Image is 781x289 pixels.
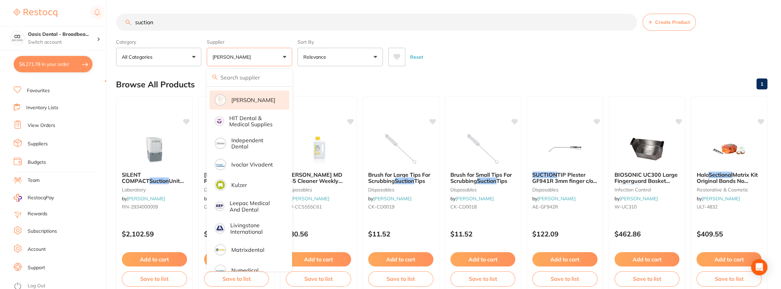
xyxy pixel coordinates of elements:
em: Suction [477,177,496,184]
p: Ivoclar Vivadent [231,161,273,168]
button: Save to list [204,271,269,286]
p: $2,102.59 [122,230,187,238]
span: by [614,196,658,202]
img: HIT Dental & Medical Supplies [216,118,223,125]
a: View Orders [28,122,55,129]
img: SUCTION TIP Plester GF941R 3mm finger c/off & stylet 195mm [543,132,587,166]
p: Kulzer [231,182,247,188]
a: Budgets [28,159,46,166]
span: Unit 220-240V [122,177,184,190]
button: Save to list [286,271,351,286]
input: Search Products [116,14,637,31]
b: SUCTION TIP Plester GF941R 3mm finger c/off & stylet 195mm [532,172,597,184]
span: by [696,196,740,202]
p: $11.52 [450,230,516,238]
p: $11.52 [368,230,433,238]
b: Durr MD 555 Cleaner Weekly Detergent for Suction 2.5L [286,172,351,184]
button: Reset [408,48,425,66]
a: [PERSON_NAME] [291,196,329,202]
p: Switch account [28,39,97,46]
a: Support [28,264,45,271]
p: $80.56 [286,230,351,238]
small: disposables [204,187,269,192]
b: BIOSONIC UC300 Large Fingerguard Basket 5 sections [614,172,680,184]
span: AE-GF942R [532,204,558,210]
h2: Browse All Products [116,80,195,89]
small: disposables [450,187,516,192]
span: DU-CDS110P6155 [204,204,245,210]
button: Create Product [642,14,696,31]
span: TIP Plester GF941R 3mm finger c/off & stylet 195mm [532,171,597,191]
small: disposables [532,187,597,192]
button: Add to cart [532,252,597,266]
button: Add to cart [368,252,433,266]
img: Brush for Small Tips For Scrubbing Suction Tips [461,132,505,166]
p: Livingstone International [230,222,280,235]
button: Add to cart [450,252,516,266]
a: Subscriptions [28,228,57,235]
img: Livingstone International [216,225,224,232]
button: Relevance [298,48,383,66]
em: Suction [395,177,414,184]
img: Numedical [216,266,225,275]
button: Save to list [122,271,187,286]
em: Suction [149,177,169,184]
b: Brush for Large Tips For Scrubbing Suction Tips [368,172,433,184]
span: Brush for Large Tips For Scrubbing [368,171,430,184]
em: sections [618,184,639,191]
a: [PERSON_NAME] [373,196,411,202]
label: Supplier [207,39,292,45]
p: HIT Dental & Medical Supplies [229,115,280,128]
span: RestocqPay [28,194,54,201]
a: [PERSON_NAME] [702,196,740,202]
a: Team [28,177,40,184]
a: Account [28,246,46,253]
span: by [122,196,165,202]
img: Restocq Logo [14,9,57,17]
span: Brush for Small Tips For Scrubbing [450,171,512,184]
button: Add to cart [614,252,680,266]
a: RestocqPay [14,194,54,202]
span: Matrix Kit Original Bands No Instruments [696,171,757,191]
a: [PERSON_NAME] [620,196,658,202]
img: Henry Schein Halas [216,96,225,104]
button: [PERSON_NAME] [207,48,292,66]
a: Suppliers [28,141,48,147]
img: Ivoclar Vivadent [216,160,225,169]
button: Save to list [450,271,516,286]
label: Category [116,39,201,45]
span: by [368,196,411,202]
span: by [532,196,576,202]
b: Halo Sectional Matrix Kit Original Bands No Instruments [696,172,762,184]
img: RestocqPay [14,194,22,202]
small: disposables [286,187,351,192]
p: Independent Dental [231,137,280,150]
img: Halo Sectional Matrix Kit Original Bands No Instruments [707,132,751,166]
a: Rewards [28,211,47,217]
span: Tips [496,177,507,184]
img: Independent Dental [216,139,225,148]
small: infection control [614,187,680,192]
p: Matrixdental [231,247,264,253]
span: [PERSON_NAME] Orotol Plus 2.5L Daily [204,171,267,191]
button: Add to cart [204,252,269,266]
button: Save to list [614,271,680,286]
span: CK-CD0018 [450,204,477,210]
button: $6,271.78 in your order [14,56,92,72]
img: Matrixdental [216,245,225,254]
p: $409.55 [696,230,762,238]
div: Open Intercom Messenger [751,259,767,275]
span: by [286,196,329,202]
small: laboratory [122,187,187,192]
span: by [204,196,247,202]
img: SILENT COMPACT Suction Unit 220-240V [132,132,176,166]
button: Save to list [696,271,762,286]
img: Leepac Medical and Dental [216,203,223,210]
img: Kulzer [216,180,225,189]
b: Durr Orotol Plus 2.5L Daily Suction Cleaning [204,172,269,184]
p: Leepac Medical and Dental [230,200,280,213]
a: Restocq Logo [14,5,57,21]
input: Search supplier [207,69,292,86]
button: All Categories [116,48,201,66]
a: 1 [756,77,767,91]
